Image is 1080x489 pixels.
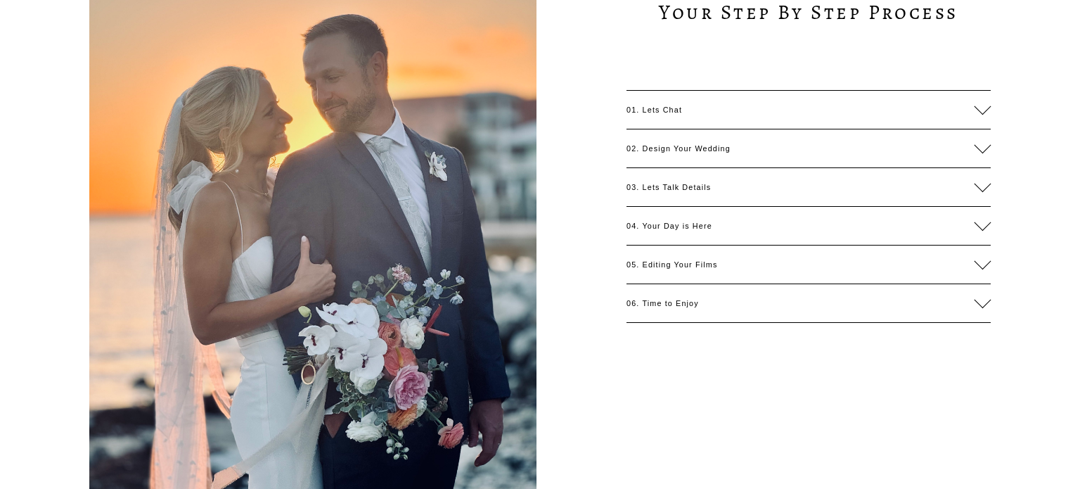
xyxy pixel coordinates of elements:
[626,284,991,322] button: 06. Time to Enjoy
[626,222,974,230] span: 04. Your Day is Here
[626,207,991,245] button: 04. Your Day is Here
[626,3,991,23] h3: Your Step By Step Process
[626,91,991,129] button: 01. Lets Chat
[626,168,991,206] button: 03. Lets Talk Details
[626,299,974,307] span: 06. Time to Enjoy
[626,260,974,269] span: 05. Editing Your Films
[626,144,974,153] span: 02. Design Your Wedding
[626,183,974,191] span: 03. Lets Talk Details
[626,129,991,167] button: 02. Design Your Wedding
[626,106,974,114] span: 01. Lets Chat
[626,246,991,284] button: 05. Editing Your Films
